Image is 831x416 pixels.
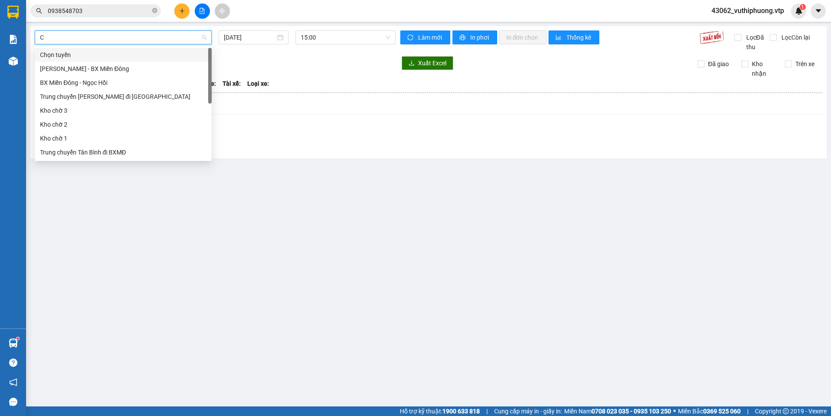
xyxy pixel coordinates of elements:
[40,78,206,87] div: BX Miền Đông - Ngọc Hồi
[814,7,822,15] span: caret-down
[40,64,206,74] div: [PERSON_NAME] - BX Miền Đông
[40,120,206,129] div: Kho chờ 2
[792,59,818,69] span: Trên xe
[40,92,206,101] div: Trung chuyển [PERSON_NAME] đi [GEOGRAPHIC_DATA]
[247,79,269,88] span: Loại xe:
[699,30,724,44] img: 9k=
[452,30,497,44] button: printerIn phơi
[459,34,467,41] span: printer
[174,3,189,19] button: plus
[592,408,671,415] strong: 0708 023 035 - 0935 103 250
[407,34,415,41] span: sync
[40,106,206,115] div: Kho chờ 3
[564,406,671,416] span: Miền Nam
[678,406,741,416] span: Miền Bắc
[743,33,770,52] span: Lọc Đã thu
[705,59,732,69] span: Đã giao
[152,7,157,15] span: close-circle
[35,62,212,76] div: Ngọc Hồi - BX Miền Đông
[555,34,563,41] span: bar-chart
[199,8,205,14] span: file-add
[747,406,748,416] span: |
[402,56,453,70] button: downloadXuất Excel
[35,48,212,62] div: Chọn tuyến
[400,406,480,416] span: Hỗ trợ kỹ thuật:
[800,4,806,10] sup: 1
[9,57,18,66] img: warehouse-icon
[9,378,17,386] span: notification
[35,90,212,104] div: Trung chuyển Bình Dương đi BXMĐ
[9,398,17,406] span: message
[219,8,225,14] span: aim
[179,8,185,14] span: plus
[195,3,210,19] button: file-add
[35,145,212,159] div: Trung chuyển Tân Bình đi BXMĐ
[9,35,18,44] img: solution-icon
[7,6,19,19] img: logo-vxr
[673,409,676,413] span: ⚪️
[36,8,42,14] span: search
[40,50,206,60] div: Chọn tuyến
[9,339,18,348] img: warehouse-icon
[494,406,562,416] span: Cung cấp máy in - giấy in:
[400,30,450,44] button: syncLàm mới
[9,359,17,367] span: question-circle
[499,30,547,44] button: In đơn chọn
[40,134,206,143] div: Kho chờ 1
[795,7,803,15] img: icon-new-feature
[35,76,212,90] div: BX Miền Đông - Ngọc Hồi
[418,33,443,42] span: Làm mới
[152,8,157,13] span: close-circle
[442,408,480,415] strong: 1900 633 818
[35,131,212,145] div: Kho chờ 1
[705,5,791,16] span: 43062_vuthiphuong.vtp
[566,33,592,42] span: Thống kê
[811,3,826,19] button: caret-down
[486,406,488,416] span: |
[778,33,811,42] span: Lọc Còn lại
[748,59,779,78] span: Kho nhận
[783,408,789,414] span: copyright
[224,33,275,42] input: 13/08/2025
[40,148,206,157] div: Trung chuyển Tân Bình đi BXMĐ
[301,31,391,44] span: 15:00
[17,337,19,340] sup: 1
[223,79,241,88] span: Tài xế:
[703,408,741,415] strong: 0369 525 060
[48,6,150,16] input: Tìm tên, số ĐT hoặc mã đơn
[548,30,599,44] button: bar-chartThống kê
[35,104,212,117] div: Kho chờ 3
[470,33,490,42] span: In phơi
[215,3,230,19] button: aim
[35,117,212,131] div: Kho chờ 2
[801,4,804,10] span: 1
